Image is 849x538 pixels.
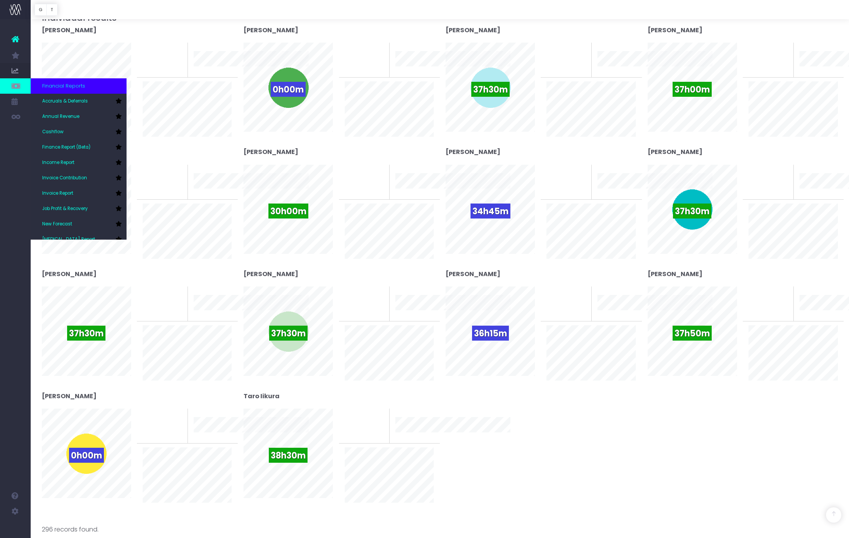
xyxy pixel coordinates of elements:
[648,270,703,278] strong: [PERSON_NAME]
[800,313,834,320] span: 10 week trend
[42,144,90,151] span: Finance Report (Beta)
[67,326,105,341] span: 37h30m
[648,147,703,156] strong: [PERSON_NAME]
[31,217,127,232] a: New Forecast
[35,4,47,16] button: G
[371,409,383,421] span: 0%
[446,270,500,278] strong: [PERSON_NAME]
[775,43,788,55] span: 0%
[749,55,780,63] span: To last week
[143,421,174,429] span: To last week
[244,270,298,278] strong: [PERSON_NAME]
[244,392,280,401] strong: Taro Iikura
[31,109,127,124] a: Annual Revenue
[42,13,838,23] h3: Individual results
[271,82,306,97] span: 0h00m
[143,55,174,63] span: To last week
[194,435,228,442] span: 10 week trend
[31,186,127,201] a: Invoice Report
[471,82,510,97] span: 37h30m
[31,155,127,171] a: Income Report
[673,82,712,97] span: 37h00m
[345,177,376,185] span: To last week
[42,525,838,534] div: 296 records found.
[749,300,780,307] span: To last week
[31,140,127,155] a: Finance Report (Beta)
[143,177,174,185] span: To last week
[194,68,228,76] span: 10 week trend
[597,190,632,198] span: 10 week trend
[69,448,104,463] span: 0h00m
[42,113,79,120] span: Annual Revenue
[42,98,88,105] span: Accruals & Deferrals
[31,232,127,247] a: [MEDICAL_DATA] Report
[800,68,834,76] span: 10 week trend
[31,94,127,109] a: Accruals & Deferrals
[597,68,632,76] span: 10 week trend
[800,190,834,198] span: 10 week trend
[775,286,788,299] span: 0%
[169,165,182,177] span: 0%
[269,448,308,463] span: 38h30m
[345,300,376,307] span: To last week
[244,26,298,35] strong: [PERSON_NAME]
[42,129,64,136] span: Cashflow
[371,286,383,299] span: 0%
[194,190,228,198] span: 10 week trend
[42,26,97,35] strong: [PERSON_NAME]
[194,313,228,320] span: 10 week trend
[143,300,174,307] span: To last week
[546,300,578,307] span: To last week
[472,326,509,341] span: 36h15m
[31,124,127,140] a: Cashflow
[446,26,500,35] strong: [PERSON_NAME]
[573,286,586,299] span: 0%
[10,523,21,534] img: images/default_profile_image.png
[42,159,74,166] span: Income Report
[42,270,97,278] strong: [PERSON_NAME]
[597,313,632,320] span: 10 week trend
[673,326,712,341] span: 37h50m
[371,43,383,55] span: 0%
[471,204,510,219] span: 34h45m
[42,82,85,90] span: Financial Reports
[573,165,586,177] span: 0%
[371,165,383,177] span: 0%
[169,43,182,55] span: 0%
[42,221,72,228] span: New Forecast
[42,205,88,212] span: Job Profit & Recovery
[345,55,376,63] span: To last week
[546,177,578,185] span: To last week
[42,392,97,401] strong: [PERSON_NAME]
[345,421,376,429] span: To last week
[269,326,308,341] span: 37h30m
[446,147,500,156] strong: [PERSON_NAME]
[31,201,127,217] a: Job Profit & Recovery
[42,175,87,182] span: Invoice Contribution
[42,190,73,197] span: Invoice Report
[573,43,586,55] span: 0%
[775,165,788,177] span: 0%
[395,435,430,442] span: 10 week trend
[673,204,711,219] span: 37h30m
[749,177,780,185] span: To last week
[42,236,95,243] span: [MEDICAL_DATA] Report
[169,409,182,421] span: 0%
[395,313,430,320] span: 10 week trend
[395,68,430,76] span: 10 week trend
[35,4,58,16] div: Vertical button group
[268,204,308,219] span: 30h00m
[546,55,578,63] span: To last week
[169,286,182,299] span: 0%
[648,26,703,35] strong: [PERSON_NAME]
[31,171,127,186] a: Invoice Contribution
[395,190,430,198] span: 10 week trend
[244,147,298,156] strong: [PERSON_NAME]
[46,4,58,16] button: T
